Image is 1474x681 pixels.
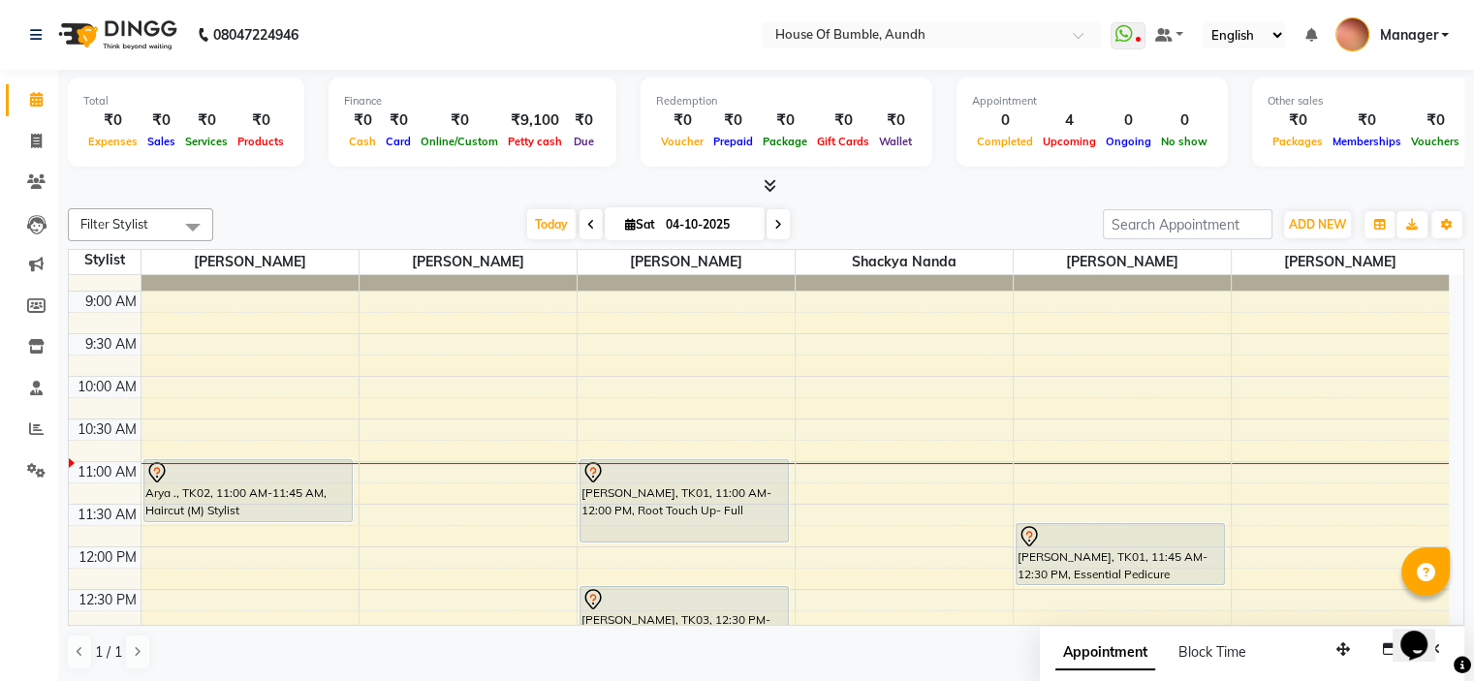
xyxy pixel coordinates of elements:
span: Ongoing [1101,135,1156,148]
div: Appointment [972,93,1212,109]
span: Filter Stylist [80,216,148,232]
div: Total [83,93,289,109]
div: ₹0 [416,109,503,132]
div: Arya ., TK02, 11:00 AM-11:45 AM, Haircut (M) Stylist [144,460,352,521]
span: Due [569,135,599,148]
div: ₹0 [233,109,289,132]
div: 10:30 AM [74,419,141,440]
span: [PERSON_NAME] [1232,250,1450,274]
div: 4 [1038,109,1101,132]
div: ₹0 [656,109,708,132]
span: [PERSON_NAME] [360,250,577,274]
div: ₹0 [1268,109,1328,132]
div: ₹0 [381,109,416,132]
span: 1 / 1 [95,642,122,663]
div: [PERSON_NAME], TK03, 12:30 PM-01:30 PM, Haircut (W) Style Director [580,587,788,668]
span: [PERSON_NAME] [1014,250,1231,274]
span: Voucher [656,135,708,148]
span: [PERSON_NAME] [141,250,359,274]
b: 08047224946 [213,8,298,62]
div: ₹0 [344,109,381,132]
input: Search Appointment [1103,209,1272,239]
div: 0 [1101,109,1156,132]
span: Shackya Nanda [796,250,1013,274]
div: ₹0 [874,109,917,132]
span: Sales [142,135,180,148]
span: Appointment [1055,635,1155,670]
div: 12:30 PM [75,590,141,610]
div: ₹0 [567,109,601,132]
span: Online/Custom [416,135,503,148]
span: Sat [620,217,660,232]
span: Wallet [874,135,917,148]
div: 9:00 AM [81,292,141,312]
div: ₹0 [812,109,874,132]
span: Memberships [1328,135,1406,148]
span: No show [1156,135,1212,148]
div: ₹0 [83,109,142,132]
div: 11:30 AM [74,505,141,525]
div: ₹0 [1406,109,1464,132]
span: [PERSON_NAME] [578,250,795,274]
div: 0 [1156,109,1212,132]
div: 11:00 AM [74,462,141,482]
span: Card [381,135,416,148]
span: ADD NEW [1289,217,1346,232]
span: Cash [344,135,381,148]
div: ₹0 [180,109,233,132]
div: Stylist [69,250,141,270]
div: ₹0 [142,109,180,132]
div: 10:00 AM [74,377,141,397]
div: 9:30 AM [81,334,141,355]
div: Finance [344,93,601,109]
span: Products [233,135,289,148]
div: [PERSON_NAME], TK01, 11:45 AM-12:30 PM, Essential Pedicure [1017,524,1224,584]
span: Manager [1379,25,1437,46]
img: Manager [1335,17,1369,51]
span: Services [180,135,233,148]
span: Gift Cards [812,135,874,148]
div: ₹9,100 [503,109,567,132]
div: 12:00 PM [75,547,141,568]
div: ₹0 [708,109,758,132]
span: Upcoming [1038,135,1101,148]
img: logo [49,8,182,62]
iframe: chat widget [1393,604,1455,662]
span: Vouchers [1406,135,1464,148]
span: Prepaid [708,135,758,148]
span: Petty cash [503,135,567,148]
span: Today [527,209,576,239]
span: Expenses [83,135,142,148]
span: Completed [972,135,1038,148]
div: 0 [972,109,1038,132]
input: 2025-10-04 [660,210,757,239]
div: [PERSON_NAME], TK01, 11:00 AM-12:00 PM, Root Touch Up- Full [580,460,788,542]
span: Block Time [1178,643,1246,661]
span: Packages [1268,135,1328,148]
div: Redemption [656,93,917,109]
div: ₹0 [1328,109,1406,132]
button: ADD NEW [1284,211,1351,238]
div: ₹0 [758,109,812,132]
span: Package [758,135,812,148]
